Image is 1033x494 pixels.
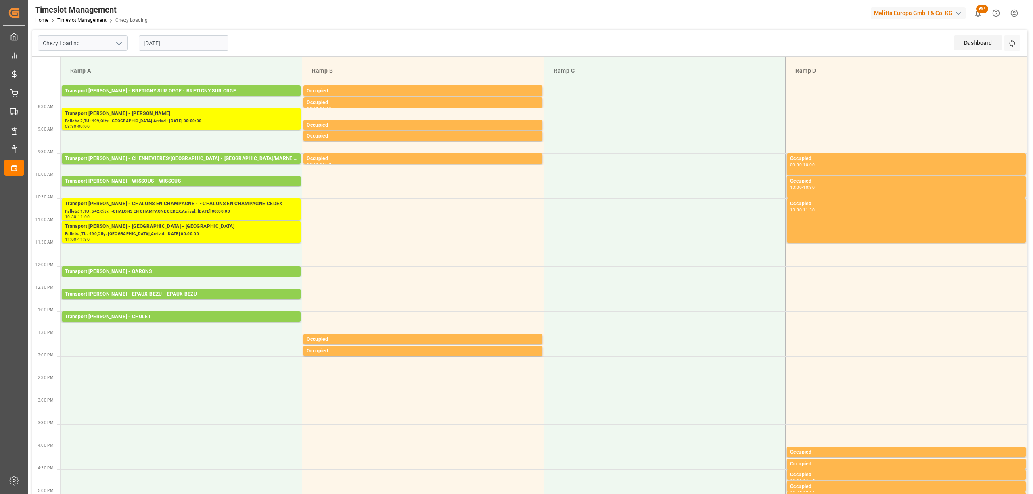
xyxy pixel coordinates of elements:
div: Occupied [790,448,1023,456]
div: Pallets: 12,TU: 200,City: [GEOGRAPHIC_DATA]/MARNE CEDEX,Arrival: [DATE] 00:00:00 [65,163,297,170]
div: Pallets: 1,TU: 542,City: ~CHALONS EN CHAMPAGNE CEDEX,Arrival: [DATE] 00:00:00 [65,208,297,215]
div: 16:45 [803,479,815,483]
div: 08:45 [307,129,318,133]
div: Transport [PERSON_NAME] - EPAUX BEZU - EPAUX BEZU [65,290,297,298]
div: 11:30 [803,208,815,212]
div: 08:00 [307,95,318,99]
div: Occupied [790,200,1023,208]
div: 16:00 [790,456,802,460]
span: 1:00 PM [38,308,54,312]
span: 9:00 AM [38,127,54,131]
div: Ramp C [550,63,779,78]
div: - [77,238,78,241]
div: Melitta Europa GmbH & Co. KG [871,7,966,19]
div: 11:00 [78,215,90,219]
button: Help Center [987,4,1005,22]
div: Occupied [307,347,539,355]
div: 10:30 [803,186,815,189]
div: Occupied [307,87,539,95]
button: show 100 new notifications [969,4,987,22]
div: - [318,344,320,347]
div: - [802,208,803,212]
span: 4:00 PM [38,443,54,448]
div: 08:15 [320,95,331,99]
div: 08:30 [65,125,77,128]
div: 10:30 [65,215,77,219]
div: 11:30 [78,238,90,241]
span: 9:30 AM [38,150,54,154]
div: 09:30 [307,163,318,167]
div: Occupied [307,121,539,129]
div: 09:45 [320,163,331,167]
div: Occupied [790,460,1023,468]
span: 12:30 PM [35,285,54,290]
a: Timeslot Management [57,17,107,23]
div: 16:30 [803,468,815,472]
div: Transport [PERSON_NAME] - [PERSON_NAME] [65,110,297,118]
div: Pallets: 3,TU: 154,City: WISSOUS,Arrival: [DATE] 00:00:00 [65,186,297,192]
div: - [77,215,78,219]
div: 16:15 [790,468,802,472]
div: - [318,95,320,99]
div: - [318,163,320,167]
div: - [318,107,320,110]
div: Transport [PERSON_NAME] - [GEOGRAPHIC_DATA] - [GEOGRAPHIC_DATA] [65,223,297,231]
span: 11:00 AM [35,217,54,222]
div: - [318,140,320,144]
div: 09:00 [307,140,318,144]
a: Home [35,17,48,23]
span: 12:00 PM [35,263,54,267]
div: 11:00 [65,238,77,241]
div: 09:00 [78,125,90,128]
div: 16:30 [790,479,802,483]
div: Pallets: 11,TU: 739,City: [GEOGRAPHIC_DATA],Arrival: [DATE] 00:00:00 [65,276,297,283]
span: 3:30 PM [38,421,54,425]
div: - [802,468,803,472]
button: Melitta Europa GmbH & Co. KG [871,5,969,21]
div: - [77,125,78,128]
div: Pallets: ,TU: 32,City: [GEOGRAPHIC_DATA],Arrival: [DATE] 00:00:00 [65,95,297,102]
span: 8:30 AM [38,104,54,109]
div: 09:00 [320,129,331,133]
div: 16:15 [803,456,815,460]
span: 2:30 PM [38,375,54,380]
div: - [802,186,803,189]
div: Transport [PERSON_NAME] - CHALONS EN CHAMPAGNE - ~CHALONS EN CHAMPAGNE CEDEX [65,200,297,208]
span: 11:30 AM [35,240,54,244]
input: Type to search/select [38,35,128,51]
span: 10:00 AM [35,172,54,177]
span: 5:00 PM [38,488,54,493]
div: Occupied [307,155,539,163]
div: - [318,355,320,359]
div: Pallets: ,TU: 58,City: CHOLET,Arrival: [DATE] 00:00:00 [65,321,297,328]
span: 99+ [976,5,988,13]
div: Transport [PERSON_NAME] - WISSOUS - WISSOUS [65,177,297,186]
span: 10:30 AM [35,195,54,199]
div: - [802,456,803,460]
div: Transport [PERSON_NAME] - GARONS [65,268,297,276]
div: Occupied [307,336,539,344]
div: 10:00 [803,163,815,167]
span: 3:00 PM [38,398,54,402]
div: Ramp A [67,63,295,78]
div: Pallets: 24,TU: 1123,City: EPAUX BEZU,Arrival: [DATE] 00:00:00 [65,298,297,305]
div: Occupied [307,99,539,107]
div: 13:45 [320,344,331,347]
input: DD-MM-YYYY [139,35,228,51]
div: 13:45 [307,355,318,359]
div: Ramp D [792,63,1020,78]
div: - [318,129,320,133]
div: Occupied [790,177,1023,186]
div: 08:30 [320,107,331,110]
button: open menu [113,37,125,50]
div: - [802,163,803,167]
span: 1:30 PM [38,330,54,335]
div: Occupied [790,471,1023,479]
div: Occupied [790,483,1023,491]
div: Timeslot Management [35,4,148,16]
div: 09:15 [320,140,331,144]
div: Dashboard [954,35,1002,50]
div: 10:30 [790,208,802,212]
div: Ramp B [309,63,537,78]
div: 08:15 [307,107,318,110]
